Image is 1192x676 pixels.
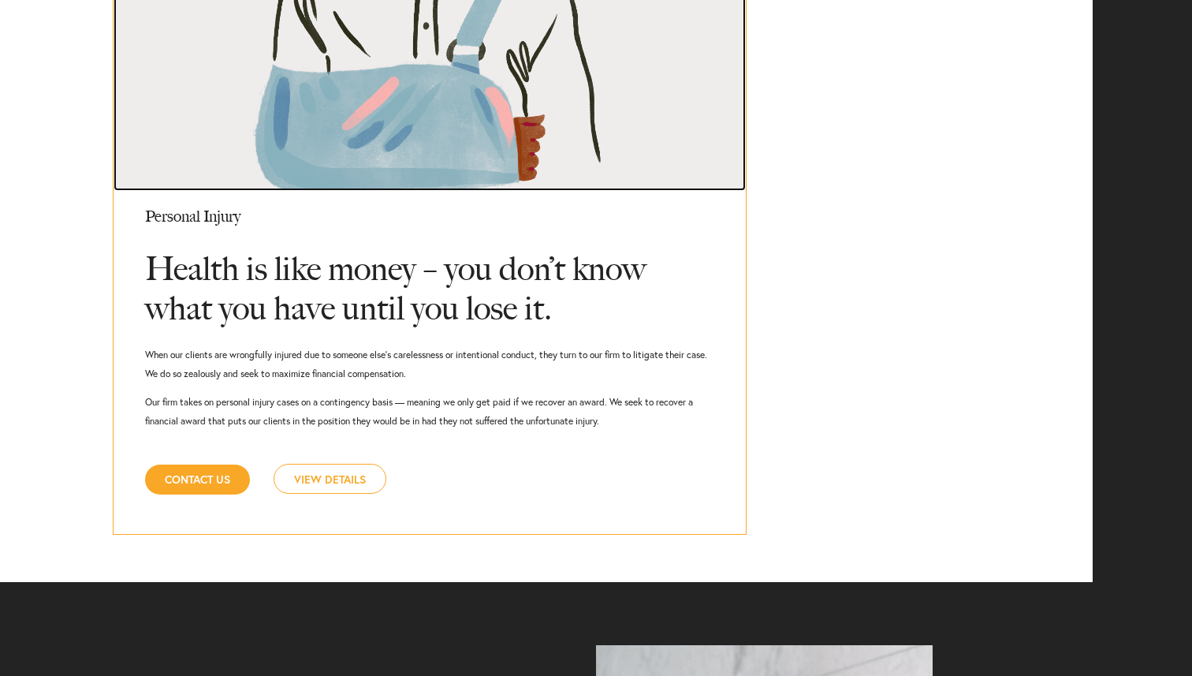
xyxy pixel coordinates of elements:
[145,345,714,383] p: When our clients are wrongfully injured due to someone else’s carelessness or intentional conduct...
[114,191,746,464] a: Personal InjuryHealth is like money – you don’t know what you have until you lose it.When our cli...
[145,233,714,336] h4: Health is like money – you don’t know what you have until you lose it.
[145,191,714,233] h3: Personal Injury
[145,465,250,495] a: Contact Us
[145,393,714,431] p: Our firm takes on personal injury cases on a contingency basis — meaning we only get paid if we r...
[274,464,386,494] a: View Details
